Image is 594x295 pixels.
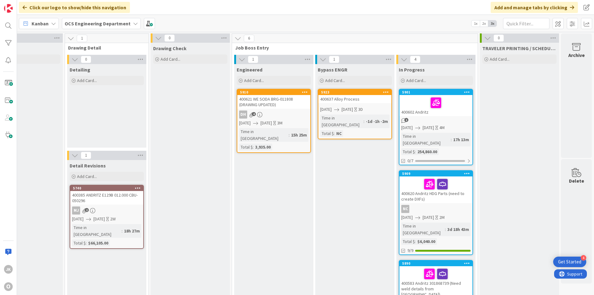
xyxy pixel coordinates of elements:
a: 5923400637 Alloy Process[DATE][DATE]3DTime in [GEOGRAPHIC_DATA]:-1d -1h -2mTotal $:NC [318,89,392,139]
span: 1 [404,118,408,122]
span: Add Card... [77,78,97,83]
div: Delete [569,177,584,184]
div: 5923400637 Alloy Process [318,89,391,103]
span: : [122,228,123,234]
div: Click our logo to show/hide this navigation [19,2,130,13]
div: 5740 [70,185,143,191]
div: 5901400602 Andritz [399,89,472,116]
div: 18h 27m [123,228,141,234]
img: Visit kanbanzone.com [4,4,13,13]
div: Total $ [320,130,334,137]
span: [DATE] [401,124,413,131]
span: Add Card... [244,78,264,83]
span: 0 [164,34,175,42]
span: [DATE] [401,214,413,221]
div: Time in [GEOGRAPHIC_DATA] [239,128,289,142]
div: MJ [72,206,80,215]
div: Archive [568,51,585,59]
div: 3M [277,120,282,126]
div: 4M [439,124,445,131]
b: OCS Engineering Department [65,20,131,27]
div: 5740 [73,186,143,190]
div: JK [4,265,13,274]
span: 9/9 [407,247,413,254]
span: In Progress [399,67,425,73]
div: NC [399,205,472,213]
div: $66,105.00 [87,240,110,246]
span: Drawing Check [153,45,187,51]
a: 5909400620 Andritz HDG Parts (need to create DXFs)NC[DATE][DATE]2MTime in [GEOGRAPHIC_DATA]:3d 18... [399,170,473,255]
a: 5740400385 ANDRITZ E129B 012.000 CBU- 050296MJ[DATE][DATE]2WTime in [GEOGRAPHIC_DATA]:18h 27mTota... [70,185,144,249]
span: [DATE] [93,216,105,222]
span: [DATE] [260,120,272,126]
div: Time in [GEOGRAPHIC_DATA] [401,133,451,146]
span: Kanban [32,20,49,27]
span: 0 [493,34,504,42]
div: 5901 [402,90,472,94]
div: MJ [70,206,143,215]
span: Job Boss Entry [235,45,470,51]
div: 5740400385 ANDRITZ E129B 012.000 CBU- 050296 [70,185,143,205]
div: 15h 25m [290,132,308,138]
span: 1 [329,56,339,63]
span: Engineered [237,67,262,73]
div: 400621 WE SODA BRG-011808 (DRAWING UPDATED) [237,95,310,109]
span: 6 [244,35,254,42]
span: Add Card... [490,56,510,62]
div: 4 [581,255,586,261]
span: 2x [480,20,488,27]
span: 0/7 [407,158,413,164]
span: [DATE] [320,106,332,113]
span: : [289,132,290,138]
div: $6,040.00 [416,238,437,245]
div: Total $ [401,148,415,155]
div: 3d 18h 43m [446,226,471,233]
span: : [364,118,364,125]
div: 5890 [402,261,472,266]
span: Add Card... [406,78,426,83]
div: 5910 [240,90,310,94]
span: 1 [77,35,87,42]
div: Total $ [72,240,86,246]
span: Drawing Detail [68,45,141,51]
div: 5910400621 WE SODA BRG-011808 (DRAWING UPDATED) [237,89,310,109]
span: Add Card... [77,174,97,179]
span: : [86,240,87,246]
span: TRAVELER PRINTING / SCHEDULING [482,45,557,51]
span: 3x [488,20,497,27]
div: 5923 [318,89,391,95]
a: 5910400621 WE SODA BRG-011808 (DRAWING UPDATED)DH[DATE][DATE]3MTime in [GEOGRAPHIC_DATA]:15h 25mT... [237,89,311,153]
div: Get Started [558,259,581,265]
div: Open Get Started checklist, remaining modules: 4 [553,257,586,267]
span: 4 [410,56,420,63]
div: 5901 [399,89,472,95]
span: 1 [81,152,91,159]
div: 5909 [399,171,472,176]
span: 1 [248,56,258,63]
div: 3,935.00 [254,144,272,150]
div: NC [401,205,409,213]
span: Detail Revisions [70,163,106,169]
div: 5910 [237,89,310,95]
span: : [451,136,452,143]
div: Total $ [401,238,415,245]
div: 400602 Andritz [399,95,472,116]
div: -1d -1h -2m [364,118,390,125]
input: Quick Filter... [503,18,549,29]
span: [DATE] [423,214,434,221]
div: 2W [110,216,116,222]
div: 5923 [321,90,391,94]
div: NC [335,130,343,137]
span: Support [13,1,28,8]
div: 5909400620 Andritz HDG Parts (need to create DXFs) [399,171,472,203]
div: DH [239,111,247,119]
div: 3D [358,106,363,113]
span: 2 [85,208,89,212]
div: O [4,282,13,291]
div: DH [237,111,310,119]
